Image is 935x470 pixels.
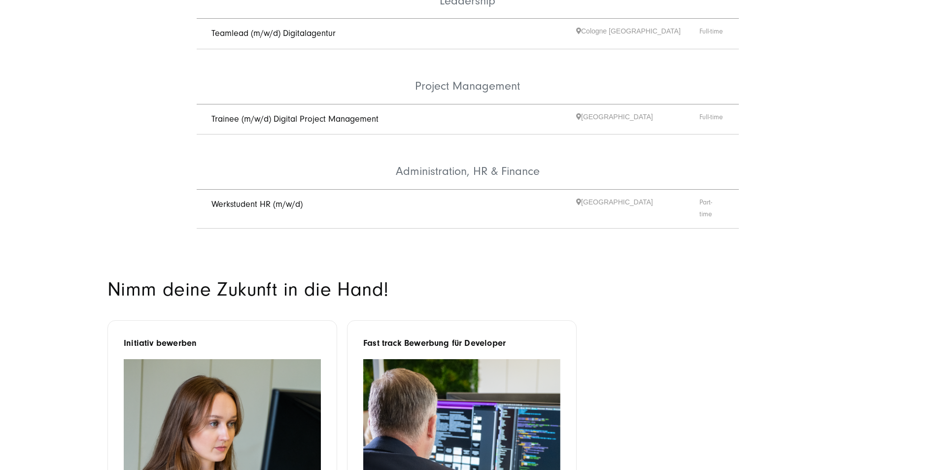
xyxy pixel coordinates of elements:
[576,197,699,221] span: [GEOGRAPHIC_DATA]
[699,26,724,41] span: Full-time
[211,114,379,124] a: Trainee (m/w/d) Digital Project Management
[197,134,739,190] li: Administration, HR & Finance
[211,28,336,38] a: Teamlead (m/w/d) Digitalagentur
[699,112,724,127] span: Full-time
[363,336,560,350] h6: Fast track Bewerbung für Developer
[576,26,699,41] span: Cologne [GEOGRAPHIC_DATA]
[576,112,699,127] span: [GEOGRAPHIC_DATA]
[211,199,303,209] a: Werkstudent HR (m/w/d)
[124,336,321,350] h6: Initiativ bewerben
[699,197,724,221] span: Part-time
[107,280,457,299] h2: Nimm deine Zukunft in die Hand!
[197,49,739,104] li: Project Management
